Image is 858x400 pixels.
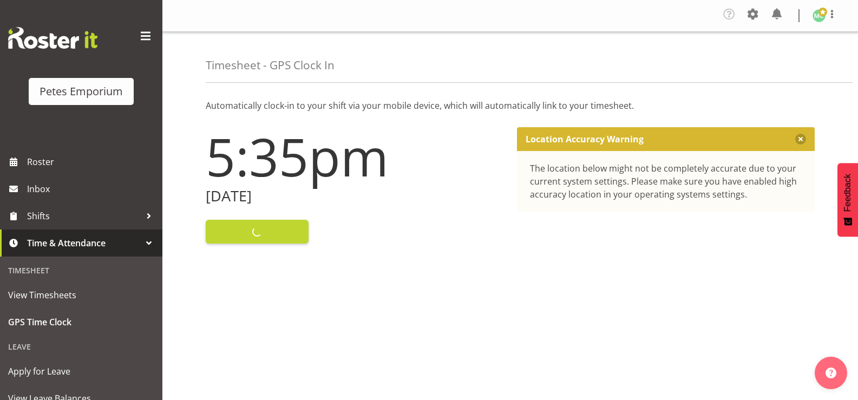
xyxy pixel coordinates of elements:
button: Feedback - Show survey [837,163,858,237]
div: Leave [3,336,160,358]
div: Petes Emporium [40,83,123,100]
span: Time & Attendance [27,235,141,251]
p: Automatically clock-in to your shift via your mobile device, which will automatically link to you... [206,99,815,112]
img: help-xxl-2.png [826,368,836,378]
button: Close message [795,134,806,145]
span: Inbox [27,181,157,197]
img: Rosterit website logo [8,27,97,49]
span: View Timesheets [8,287,154,303]
span: Roster [27,154,157,170]
a: Apply for Leave [3,358,160,385]
span: GPS Time Clock [8,314,154,330]
span: Apply for Leave [8,363,154,379]
span: Feedback [843,174,853,212]
a: GPS Time Clock [3,309,160,336]
img: melissa-cowen2635.jpg [813,9,826,22]
h4: Timesheet - GPS Clock In [206,59,335,71]
span: Shifts [27,208,141,224]
div: Timesheet [3,259,160,281]
a: View Timesheets [3,281,160,309]
div: The location below might not be completely accurate due to your current system settings. Please m... [530,162,802,201]
p: Location Accuracy Warning [526,134,644,145]
h2: [DATE] [206,188,504,205]
h1: 5:35pm [206,127,504,186]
